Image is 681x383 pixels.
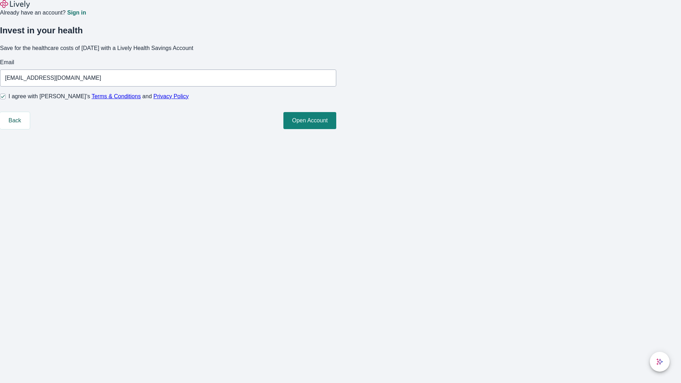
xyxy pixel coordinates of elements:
svg: Lively AI Assistant [656,358,663,365]
button: Open Account [283,112,336,129]
a: Terms & Conditions [92,93,141,99]
a: Privacy Policy [154,93,189,99]
a: Sign in [67,10,86,16]
button: chat [650,352,670,372]
span: I agree with [PERSON_NAME]’s and [9,92,189,101]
